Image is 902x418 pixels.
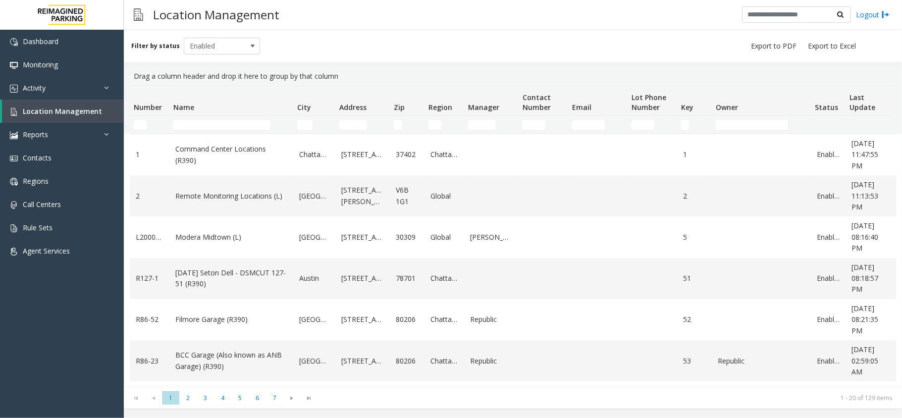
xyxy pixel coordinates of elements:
img: 'icon' [10,248,18,256]
span: Contact Number [523,93,551,112]
a: Modera Midtown (L) [175,232,287,243]
a: 51 [683,273,706,284]
span: Email [572,103,591,112]
a: Chattanooga [430,273,458,284]
a: 1 [683,149,706,160]
a: [DATE] 08:16:40 PM [851,220,889,254]
a: 52 [683,314,706,325]
span: Regions [23,176,49,186]
span: Go to the last page [303,394,316,402]
input: Lot Phone Number Filter [632,120,654,130]
span: [DATE] 08:21:35 PM [851,304,878,335]
td: Status Filter [811,116,846,134]
a: Enabled [817,356,840,366]
input: Name Filter [173,120,270,130]
a: 53 [683,356,706,366]
span: Contacts [23,153,52,162]
button: Export to Excel [804,39,860,53]
span: Lot Phone Number [632,93,666,112]
a: V6B 1G1 [396,185,419,207]
a: 2 [136,191,163,202]
input: Number Filter [134,120,147,130]
a: Chattanooga [299,149,329,160]
input: Owner Filter [716,120,788,130]
img: 'icon' [10,224,18,232]
input: City Filter [297,120,313,130]
label: Filter by status [131,42,180,51]
div: Data table [124,86,902,387]
a: [GEOGRAPHIC_DATA] [299,314,329,325]
a: Global [430,232,458,243]
span: Number [134,103,162,112]
span: Address [339,103,367,112]
a: Logout [856,9,890,20]
span: Zip [394,103,405,112]
td: Owner Filter [712,116,811,134]
td: Last Update Filter [846,116,895,134]
span: [DATE] 11:13:53 PM [851,180,878,211]
a: L20000500 [136,232,163,243]
a: 80206 [396,356,419,366]
a: Location Management [2,100,124,123]
span: Go to the next page [285,394,299,402]
a: [STREET_ADDRESS] [341,314,384,325]
span: [DATE] 08:16:40 PM [851,221,878,253]
span: Reports [23,130,48,139]
a: Republic [470,314,513,325]
span: Monitoring [23,60,58,69]
span: Agent Services [23,246,70,256]
a: [GEOGRAPHIC_DATA] [299,356,329,366]
input: Contact Number Filter [523,120,545,130]
a: 78701 [396,273,419,284]
span: Location Management [23,106,102,116]
span: Name [173,103,194,112]
a: Chattanooga [430,356,458,366]
span: Page 6 [249,391,266,405]
span: Rule Sets [23,223,53,232]
a: 5 [683,232,706,243]
span: Page 5 [231,391,249,405]
a: BCC Garage (Also known as ANB Garage) (R390) [175,350,287,372]
a: [DATE] 08:18:57 PM [851,262,889,295]
a: Filmore Garage (R390) [175,314,287,325]
td: Address Filter [335,116,390,134]
td: Email Filter [568,116,628,134]
span: Owner [716,103,738,112]
td: Manager Filter [464,116,519,134]
span: Go to the next page [283,391,301,405]
span: [DATE] 08:23:10 PM [851,386,878,418]
span: Call Centers [23,200,61,209]
img: 'icon' [10,38,18,46]
a: R127-1 [136,273,163,284]
span: Activity [23,83,46,93]
img: 'icon' [10,178,18,186]
h3: Location Management [148,2,284,27]
th: Status [811,86,846,116]
input: Region Filter [428,120,441,130]
span: Dashboard [23,37,58,46]
a: [PERSON_NAME] [470,232,513,243]
a: Republic [718,356,805,366]
span: Page 2 [179,391,197,405]
span: Enabled [184,38,245,54]
a: [DATE] 02:59:05 AM [851,344,889,377]
a: [DATE] Seton Dell - DSMCUT 127-51 (R390) [175,267,287,290]
input: Email Filter [572,120,605,130]
td: Lot Phone Number Filter [628,116,677,134]
td: Region Filter [424,116,464,134]
input: Address Filter [339,120,367,130]
span: Page 3 [197,391,214,405]
a: Enabled [817,273,840,284]
span: Region [428,103,452,112]
a: [STREET_ADDRESS] [341,273,384,284]
a: [STREET_ADDRESS] [341,232,384,243]
span: Manager [468,103,499,112]
a: [DATE] 11:47:55 PM [851,138,889,171]
a: [GEOGRAPHIC_DATA] [299,191,329,202]
td: Number Filter [130,116,169,134]
a: 30309 [396,232,419,243]
a: 80206 [396,314,419,325]
span: [DATE] 11:47:55 PM [851,139,878,170]
a: Enabled [817,191,840,202]
td: Key Filter [677,116,712,134]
